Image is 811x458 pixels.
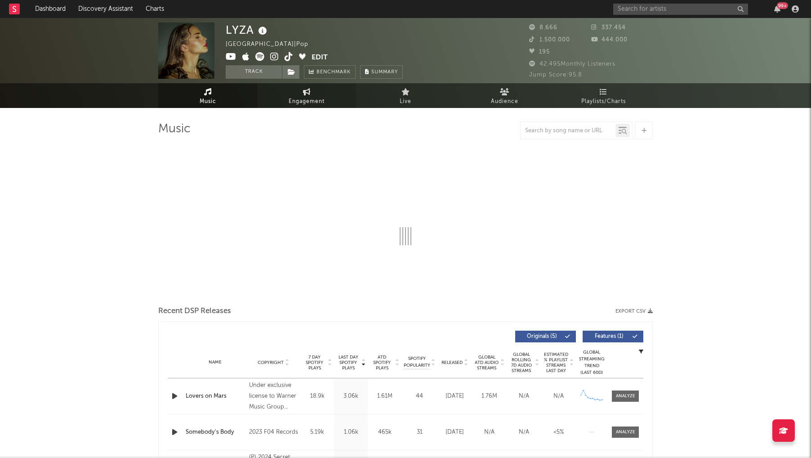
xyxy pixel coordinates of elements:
[591,25,626,31] span: 337.454
[258,360,284,365] span: Copyright
[360,65,403,79] button: Summary
[591,37,628,43] span: 444.000
[316,67,351,78] span: Benchmark
[226,22,269,37] div: LYZA
[509,428,539,437] div: N/A
[336,428,365,437] div: 1.06k
[400,96,411,107] span: Live
[158,83,257,108] a: Music
[440,392,470,401] div: [DATE]
[509,392,539,401] div: N/A
[529,49,550,55] span: 195
[613,4,748,15] input: Search for artists
[474,392,504,401] div: 1.76M
[257,83,356,108] a: Engagement
[615,309,653,314] button: Export CSV
[777,2,788,9] div: 99 +
[370,392,399,401] div: 1.61M
[509,352,534,373] span: Global Rolling 7D Audio Streams
[404,428,435,437] div: 31
[529,61,615,67] span: 42.495 Monthly Listeners
[200,96,216,107] span: Music
[581,96,626,107] span: Playlists/Charts
[303,355,326,371] span: 7 Day Spotify Plays
[303,392,332,401] div: 18.9k
[455,83,554,108] a: Audience
[404,392,435,401] div: 44
[578,349,605,376] div: Global Streaming Trend (Last 60D)
[474,428,504,437] div: N/A
[249,380,298,413] div: Under exclusive license to Warner Music Group Germany Holding GmbH, © 2025 LYZA
[529,72,582,78] span: Jump Score: 95.8
[441,360,463,365] span: Released
[544,352,568,373] span: Estimated % Playlist Streams Last Day
[370,428,399,437] div: 465k
[158,306,231,317] span: Recent DSP Releases
[491,96,518,107] span: Audience
[303,428,332,437] div: 5.19k
[474,355,499,371] span: Global ATD Audio Streams
[554,83,653,108] a: Playlists/Charts
[336,392,365,401] div: 3.06k
[289,96,325,107] span: Engagement
[515,331,576,342] button: Originals(5)
[521,334,562,339] span: Originals ( 5 )
[356,83,455,108] a: Live
[226,39,319,50] div: [GEOGRAPHIC_DATA] | Pop
[304,65,356,79] a: Benchmark
[774,5,780,13] button: 99+
[544,428,574,437] div: <5%
[529,37,570,43] span: 1.500.000
[583,331,643,342] button: Features(1)
[186,392,245,401] a: Lovers on Mars
[370,355,394,371] span: ATD Spotify Plays
[588,334,630,339] span: Features ( 1 )
[186,359,245,366] div: Name
[371,70,398,75] span: Summary
[529,25,557,31] span: 8.666
[312,52,328,63] button: Edit
[336,355,360,371] span: Last Day Spotify Plays
[186,428,245,437] a: Somebody's Body
[521,127,615,135] input: Search by song name or URL
[544,392,574,401] div: N/A
[440,428,470,437] div: [DATE]
[404,355,430,369] span: Spotify Popularity
[249,427,298,438] div: 2023 F04 Records
[226,65,282,79] button: Track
